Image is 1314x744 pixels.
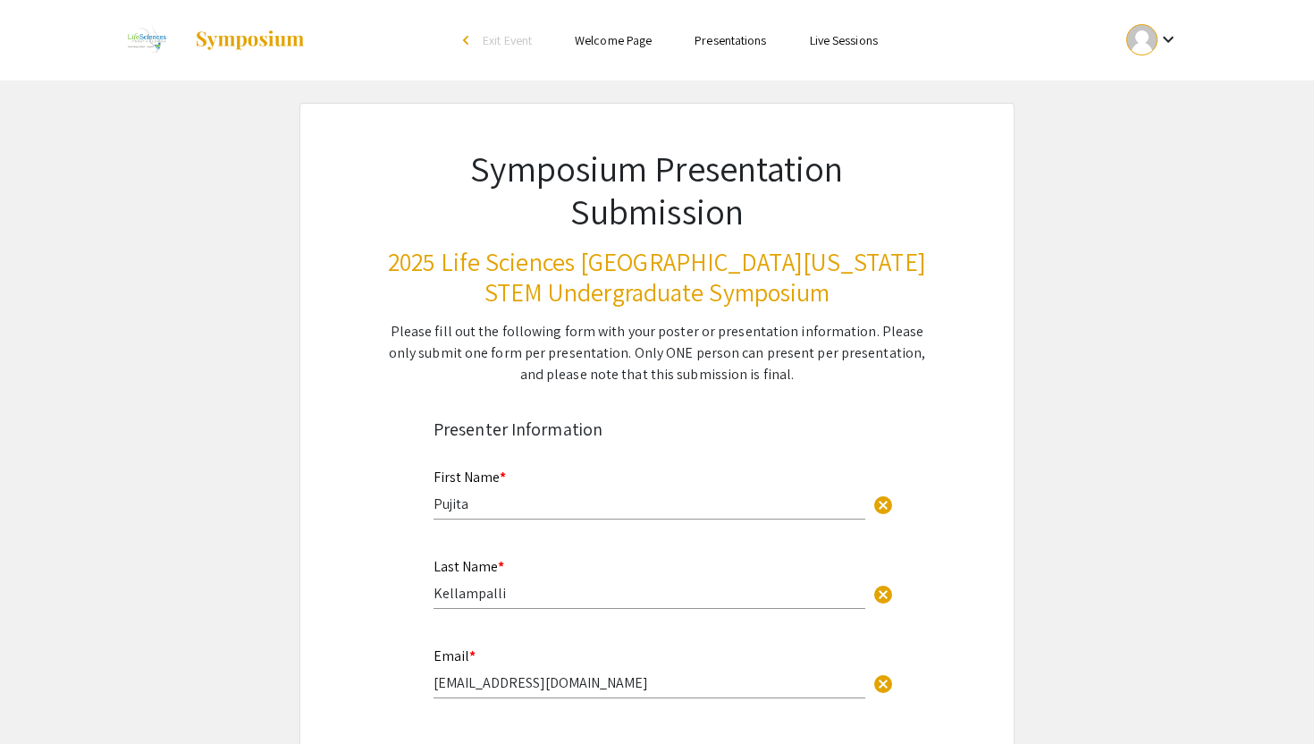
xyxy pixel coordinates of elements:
[463,35,474,46] div: arrow_back_ios
[387,321,927,385] div: Please fill out the following form with your poster or presentation information. Please only subm...
[434,495,865,513] input: Type Here
[434,673,865,692] input: Type Here
[13,664,76,731] iframe: Chat
[434,584,865,603] input: Type Here
[810,32,878,48] a: Live Sessions
[695,32,766,48] a: Presentations
[116,18,176,63] img: 2025 Life Sciences South Florida STEM Undergraduate Symposium
[872,584,894,605] span: cancel
[434,647,476,665] mat-label: Email
[483,32,532,48] span: Exit Event
[434,416,880,443] div: Presenter Information
[116,18,306,63] a: 2025 Life Sciences South Florida STEM Undergraduate Symposium
[575,32,652,48] a: Welcome Page
[434,557,504,576] mat-label: Last Name
[865,486,901,521] button: Clear
[194,30,306,51] img: Symposium by ForagerOne
[387,147,927,232] h1: Symposium Presentation Submission
[872,673,894,695] span: cancel
[1158,29,1179,50] mat-icon: Expand account dropdown
[387,247,927,307] h3: 2025 Life Sciences [GEOGRAPHIC_DATA][US_STATE] STEM Undergraduate Symposium
[872,495,894,516] span: cancel
[865,575,901,611] button: Clear
[865,664,901,700] button: Clear
[434,468,506,486] mat-label: First Name
[1108,20,1198,60] button: Expand account dropdown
